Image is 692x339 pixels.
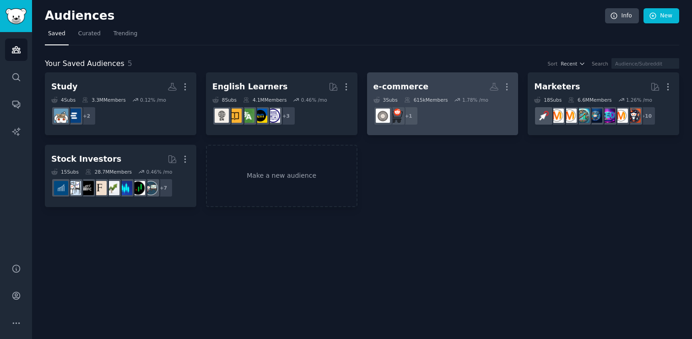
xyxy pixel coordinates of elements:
img: finance [92,181,107,195]
img: Daytrading [131,181,145,195]
a: Curated [75,27,104,45]
div: 15 Sub s [51,169,79,175]
div: Marketers [534,81,580,93]
div: + 1 [399,106,418,126]
div: 18 Sub s [534,97,562,103]
img: PPC [537,109,551,123]
img: Learn_English [215,109,229,123]
span: Trending [114,30,137,38]
img: ecommerce [389,109,403,123]
img: socialmedia [627,109,641,123]
a: Study4Subs3.3MMembers0.12% /mo+2DoYouNotesGetStudying [45,72,196,135]
a: Marketers18Subs6.6MMembers1.26% /mo+10socialmediamarketingSEOdigital_marketingAffiliatemarketingD... [528,72,679,135]
img: marketing [614,109,628,123]
img: FinancialCareers [80,181,94,195]
a: Make a new audience [206,145,357,208]
a: Trending [110,27,141,45]
div: 3 Sub s [373,97,398,103]
div: Search [592,60,608,67]
img: DoYouNotes [67,109,81,123]
span: Recent [561,60,577,67]
img: investing [105,181,119,195]
div: 1.78 % /mo [462,97,488,103]
div: Study [51,81,77,93]
img: dividends [54,181,68,195]
div: 0.46 % /mo [146,169,172,175]
div: 4 Sub s [51,97,76,103]
img: EnglishLearning [253,109,267,123]
div: 0.46 % /mo [301,97,327,103]
div: English Learners [212,81,288,93]
span: Your Saved Audiences [45,58,124,70]
img: language_exchange [240,109,254,123]
img: languagelearning [266,109,280,123]
a: Stock Investors15Subs28.7MMembers0.46% /mo+7stocksDaytradingStockMarketinvestingfinanceFinancialC... [45,145,196,208]
div: + 10 [637,106,656,126]
span: Saved [48,30,65,38]
img: advertising [550,109,564,123]
a: Info [605,8,639,24]
a: New [643,8,679,24]
div: Stock Investors [51,153,121,165]
input: Audience/Subreddit [611,58,679,69]
div: 4.1M Members [243,97,287,103]
img: stocks [144,181,158,195]
a: e-commerce3Subs615kMembers1.78% /mo+1ecommerceShopifyeCommerce [367,72,519,135]
img: SEO [601,109,615,123]
a: Saved [45,27,69,45]
div: + 7 [154,178,173,197]
img: StockMarket [118,181,132,195]
img: GummySearch logo [5,8,27,24]
div: e-commerce [373,81,429,93]
span: Curated [78,30,101,38]
img: digital_marketing [588,109,602,123]
img: Affiliatemarketing [575,109,589,123]
div: Sort [548,60,558,67]
div: 8 Sub s [212,97,237,103]
img: GetStudying [54,109,68,123]
button: Recent [561,60,585,67]
div: 1.26 % /mo [626,97,652,103]
div: 3.3M Members [82,97,125,103]
span: 5 [128,59,132,68]
img: LearnEnglishOnReddit [227,109,242,123]
img: ShopifyeCommerce [376,109,390,123]
div: 615k Members [404,97,448,103]
div: + 2 [77,106,96,126]
div: 0.12 % /mo [140,97,166,103]
div: 6.6M Members [568,97,611,103]
img: options [67,181,81,195]
img: DigitalMarketing [562,109,577,123]
a: English Learners8Subs4.1MMembers0.46% /mo+3languagelearningEnglishLearninglanguage_exchangeLearnE... [206,72,357,135]
h2: Audiences [45,9,605,23]
div: + 3 [276,106,296,126]
div: 28.7M Members [85,169,132,175]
